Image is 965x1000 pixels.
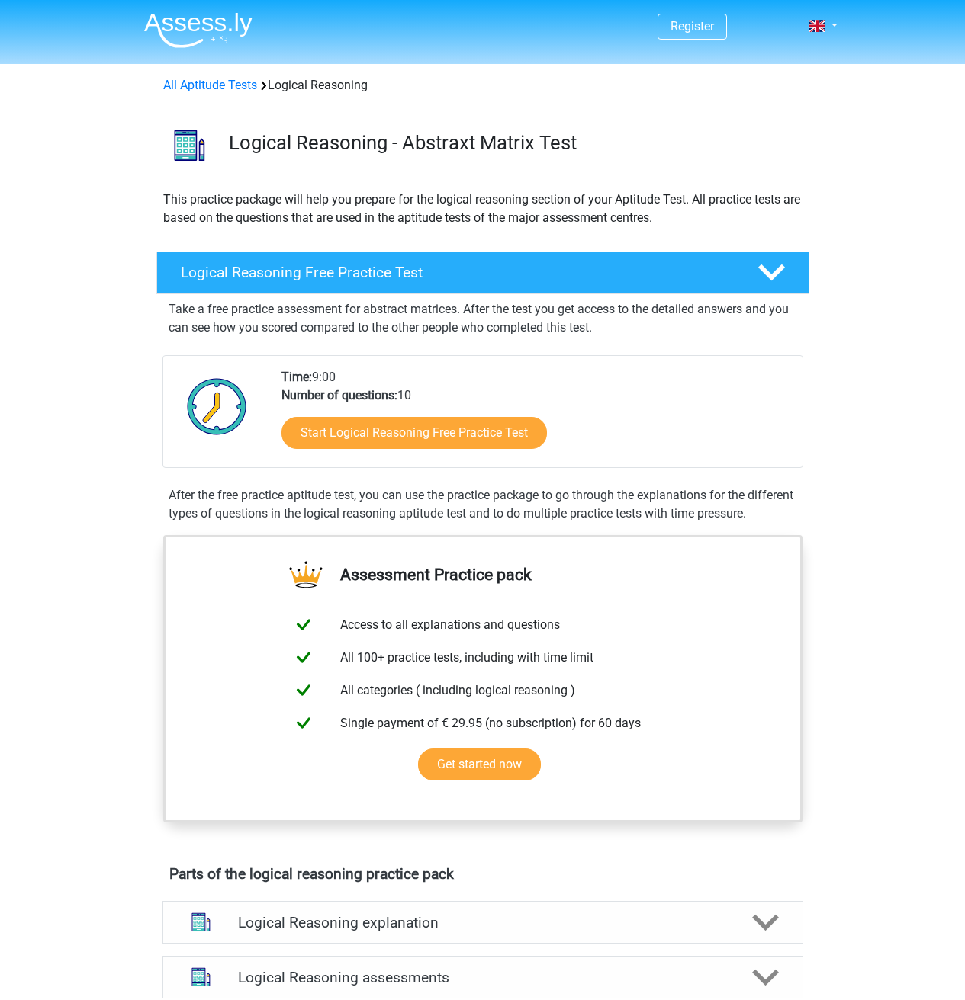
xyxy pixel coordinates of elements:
[162,486,803,523] div: After the free practice aptitude test, you can use the practice package to go through the explana...
[156,956,809,998] a: assessments Logical Reasoning assessments
[281,417,547,449] a: Start Logical Reasoning Free Practice Test
[281,370,312,384] b: Time:
[163,191,803,227] p: This practice package will help you prepare for the logical reasoning section of your Aptitude Te...
[157,113,222,178] img: logical reasoning
[179,368,256,444] img: Clock
[169,300,797,337] p: Take a free practice assessment for abstract matrices. After the test you get access to the detai...
[671,19,714,34] a: Register
[163,78,257,92] a: All Aptitude Tests
[238,969,728,986] h4: Logical Reasoning assessments
[229,131,797,155] h3: Logical Reasoning - Abstraxt Matrix Test
[182,957,220,996] img: logical reasoning assessments
[150,252,815,294] a: Logical Reasoning Free Practice Test
[169,865,796,883] h4: Parts of the logical reasoning practice pack
[181,264,733,281] h4: Logical Reasoning Free Practice Test
[270,368,802,467] div: 9:00 10
[156,901,809,944] a: explanations Logical Reasoning explanation
[238,914,728,931] h4: Logical Reasoning explanation
[144,12,253,48] img: Assessly
[418,748,541,780] a: Get started now
[157,76,809,95] div: Logical Reasoning
[281,388,397,402] b: Number of questions:
[182,902,220,941] img: logical reasoning explanations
